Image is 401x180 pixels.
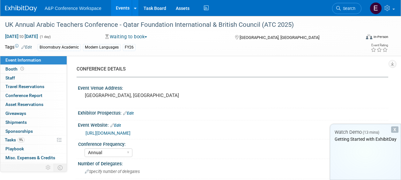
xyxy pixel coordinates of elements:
[78,108,388,116] div: Exhibitor Prospectus:
[39,35,51,39] span: (1 day)
[45,6,101,11] span: A&P Conference Workspace
[54,163,67,172] td: Toggle Event Tabs
[0,109,67,118] a: Giveaways
[5,75,15,80] span: Staff
[5,66,25,71] span: Booth
[85,93,200,98] pre: [GEOGRAPHIC_DATA], [GEOGRAPHIC_DATA]
[77,66,383,72] div: CONFERENCE DETAILS
[330,136,401,142] div: Getting Started with ExhibitDay
[0,74,67,82] a: Staff
[0,154,67,162] a: Misc. Expenses & Credits
[38,44,81,51] div: Bloomsbury Academic
[3,19,355,31] div: UK Annual Arabic Teachers Conference - Qatar Foundation International & British Council (ATC 2025)
[5,5,37,12] img: ExhibitDay
[363,130,379,135] span: (13 mins)
[5,137,25,142] span: Tasks
[0,82,67,91] a: Travel Reservations
[373,34,388,39] div: In-Person
[0,127,67,136] a: Sponsorships
[78,159,388,167] div: Number of Delegates:
[0,56,67,64] a: Event Information
[18,138,25,142] span: 9%
[85,169,140,174] span: Specify number of delegates
[240,35,319,40] span: [GEOGRAPHIC_DATA], [GEOGRAPHIC_DATA]
[5,44,32,51] td: Tags
[371,44,388,47] div: Event Rating
[43,163,54,172] td: Personalize Event Tab Strip
[78,120,388,129] div: Event Website:
[5,155,55,160] span: Misc. Expenses & Credits
[5,129,33,134] span: Sponsorships
[341,6,355,11] span: Search
[123,44,136,51] div: FY26
[5,111,26,116] span: Giveaways
[0,65,67,73] a: Booth
[19,34,25,39] span: to
[5,84,44,89] span: Travel Reservations
[83,44,121,51] div: Modern Languages
[78,83,388,91] div: Event Venue Address:
[391,126,398,133] div: Dismiss
[5,120,27,125] span: Shipments
[330,129,401,136] div: Watch Demo
[370,2,382,14] img: Emily Plater
[85,131,130,136] a: [URL][DOMAIN_NAME]
[0,100,67,109] a: Asset Reservations
[103,34,150,40] button: Waiting to book
[5,57,41,63] span: Event Information
[5,146,24,151] span: Playbook
[123,111,134,116] a: Edit
[110,123,121,128] a: Edit
[5,102,43,107] span: Asset Reservations
[21,45,32,49] a: Edit
[0,118,67,127] a: Shipments
[332,3,361,14] a: Search
[0,136,67,144] a: Tasks9%
[366,34,372,39] img: Format-Inperson.png
[78,139,385,147] div: Conference Frequency:
[5,34,38,39] span: [DATE] [DATE]
[0,145,67,153] a: Playbook
[19,66,25,71] span: Booth not reserved yet
[332,33,388,43] div: Event Format
[0,91,67,100] a: Conference Report
[5,93,42,98] span: Conference Report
